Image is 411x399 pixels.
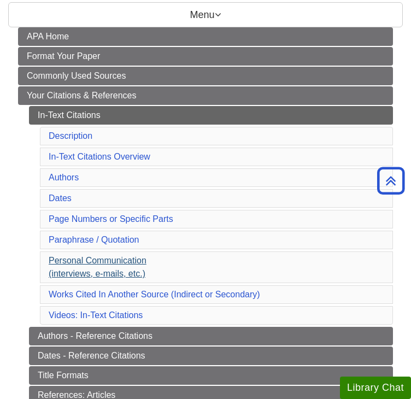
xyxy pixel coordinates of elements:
a: In-Text Citations [29,106,393,125]
a: Authors [49,173,79,182]
a: Title Formats [29,366,393,385]
p: Menu [8,2,403,27]
button: Library Chat [340,377,411,399]
a: Authors - Reference Citations [29,327,393,345]
span: APA Home [27,32,69,41]
a: Your Citations & References [18,86,393,105]
a: Page Numbers or Specific Parts [49,214,173,224]
a: Personal Communication(interviews, e-mails, etc.) [49,256,146,278]
a: Dates [49,193,72,203]
a: Back to Top [373,173,408,188]
a: Dates - Reference Citations [29,347,393,365]
a: Videos: In-Text Citations [49,310,143,320]
span: Format Your Paper [27,51,100,61]
a: Format Your Paper [18,47,393,66]
a: APA Home [18,27,393,46]
a: In-Text Citations Overview [49,152,150,161]
a: Paraphrase / Quotation [49,235,139,244]
a: Commonly Used Sources [18,67,393,85]
span: Commonly Used Sources [27,71,126,80]
a: Description [49,131,92,140]
span: Your Citations & References [27,91,136,100]
a: Works Cited In Another Source (Indirect or Secondary) [49,290,260,299]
